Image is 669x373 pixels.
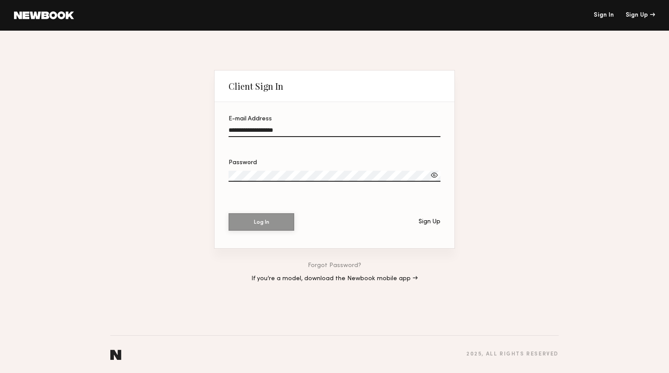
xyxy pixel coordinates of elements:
[229,160,440,166] div: Password
[419,219,440,225] div: Sign Up
[229,213,294,231] button: Log In
[626,12,655,18] div: Sign Up
[229,116,440,122] div: E-mail Address
[594,12,614,18] a: Sign In
[251,276,418,282] a: If you’re a model, download the Newbook mobile app →
[229,127,440,137] input: E-mail Address
[308,263,361,269] a: Forgot Password?
[229,81,283,91] div: Client Sign In
[466,352,559,357] div: 2025 , all rights reserved
[229,171,440,182] input: Password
